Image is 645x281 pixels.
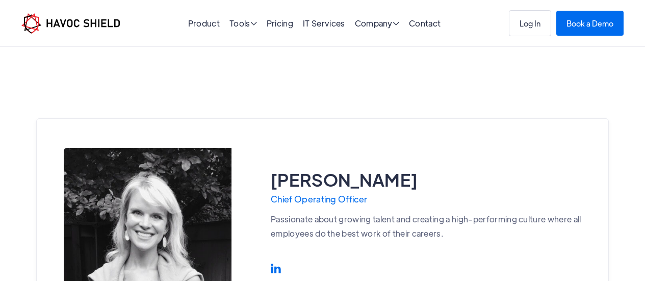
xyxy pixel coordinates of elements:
iframe: Chat Widget [594,232,645,281]
img: Havoc Shield logo [21,13,120,34]
a: home [21,13,120,34]
span:  [393,19,399,28]
p: Passionate about growing talent and creating a high-performing culture where all employees do the... [271,212,581,241]
div: Company [355,19,400,29]
a: Log In [509,10,551,36]
h1: [PERSON_NAME] [271,168,581,191]
a: IT Services [303,18,345,29]
a: Contact [409,18,441,29]
a: Pricing [267,18,293,29]
div: Company [355,19,400,29]
div: Tools [229,19,257,29]
a: Book a Demo [556,11,624,36]
div: Tools [229,19,257,29]
span:  [250,19,257,28]
a:  [271,261,281,275]
a: Product [188,18,220,29]
div: Chief Operating Officer [271,194,581,204]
